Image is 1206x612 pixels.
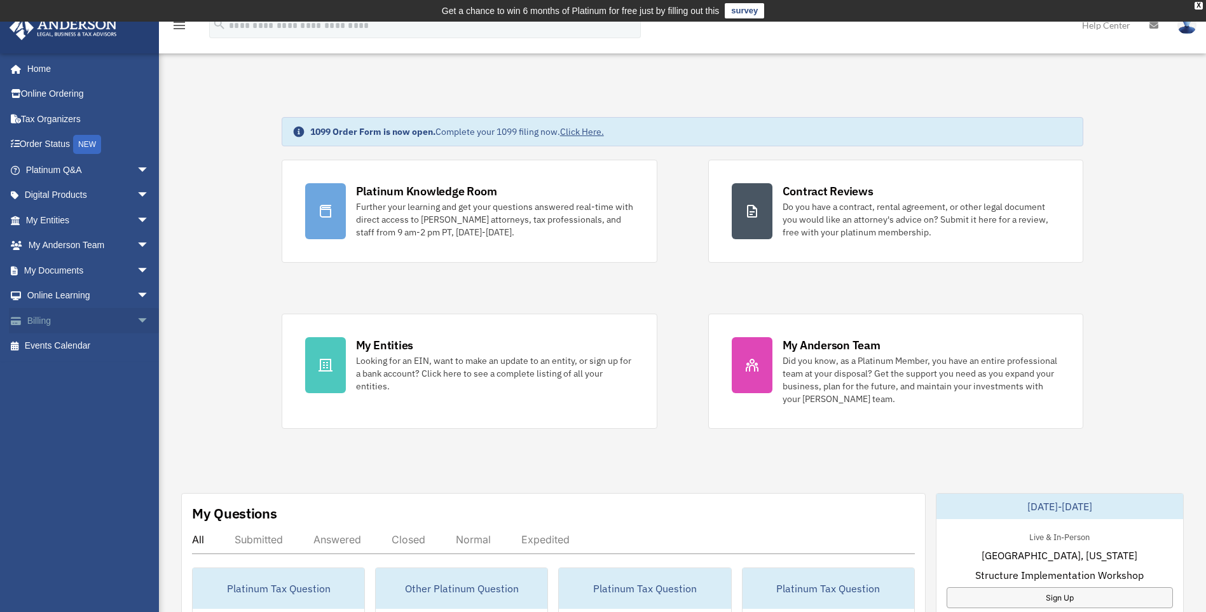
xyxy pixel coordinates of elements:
a: Online Learningarrow_drop_down [9,283,168,309]
a: Click Here. [560,126,604,137]
img: Anderson Advisors Platinum Portal [6,15,121,40]
div: Normal [456,533,491,546]
div: My Questions [192,504,277,523]
div: All [192,533,204,546]
img: User Pic [1177,16,1196,34]
a: Order StatusNEW [9,132,168,158]
div: Contract Reviews [783,183,874,199]
a: Platinum Q&Aarrow_drop_down [9,157,168,183]
span: Structure Implementation Workshop [975,567,1144,583]
div: Did you know, as a Platinum Member, you have an entire professional team at your disposal? Get th... [783,354,1060,405]
a: Tax Organizers [9,106,168,132]
div: Get a chance to win 6 months of Platinum for free just by filling out this [442,3,720,18]
span: arrow_drop_down [137,207,162,233]
a: Home [9,56,162,81]
div: Live & In-Person [1019,529,1100,543]
a: My Anderson Team Did you know, as a Platinum Member, you have an entire professional team at your... [708,314,1084,429]
div: Further your learning and get your questions answered real-time with direct access to [PERSON_NAM... [356,200,634,239]
div: NEW [73,135,101,154]
i: menu [172,18,187,33]
div: Submitted [235,533,283,546]
a: Sign Up [947,587,1173,608]
a: Contract Reviews Do you have a contract, rental agreement, or other legal document you would like... [708,160,1084,263]
div: Closed [392,533,425,546]
strong: 1099 Order Form is now open. [310,126,435,137]
a: Digital Productsarrow_drop_down [9,183,168,208]
div: [DATE]-[DATE] [936,494,1183,519]
div: My Anderson Team [783,337,881,353]
div: Platinum Tax Question [559,568,730,609]
span: arrow_drop_down [137,233,162,259]
span: arrow_drop_down [137,157,162,183]
a: My Anderson Teamarrow_drop_down [9,233,168,258]
div: close [1195,2,1203,10]
div: Do you have a contract, rental agreement, or other legal document you would like an attorney's ad... [783,200,1060,239]
div: My Entities [356,337,413,353]
span: arrow_drop_down [137,258,162,284]
div: Other Platinum Question [376,568,547,609]
div: Looking for an EIN, want to make an update to an entity, or sign up for a bank account? Click her... [356,354,634,393]
div: Complete your 1099 filing now. [310,125,604,138]
a: Billingarrow_drop_down [9,308,168,333]
div: Platinum Knowledge Room [356,183,497,199]
a: My Documentsarrow_drop_down [9,258,168,283]
div: Answered [313,533,361,546]
div: Platinum Tax Question [193,568,364,609]
a: survey [725,3,764,18]
a: Online Ordering [9,81,168,107]
span: arrow_drop_down [137,183,162,209]
a: Platinum Knowledge Room Further your learning and get your questions answered real-time with dire... [282,160,657,263]
a: My Entities Looking for an EIN, want to make an update to an entity, or sign up for a bank accoun... [282,314,657,429]
div: Expedited [521,533,570,546]
span: arrow_drop_down [137,308,162,334]
a: Events Calendar [9,333,168,359]
a: menu [172,22,187,33]
div: Platinum Tax Question [743,568,914,609]
span: [GEOGRAPHIC_DATA], [US_STATE] [982,548,1137,563]
i: search [212,17,226,31]
span: arrow_drop_down [137,283,162,309]
a: My Entitiesarrow_drop_down [9,207,168,233]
